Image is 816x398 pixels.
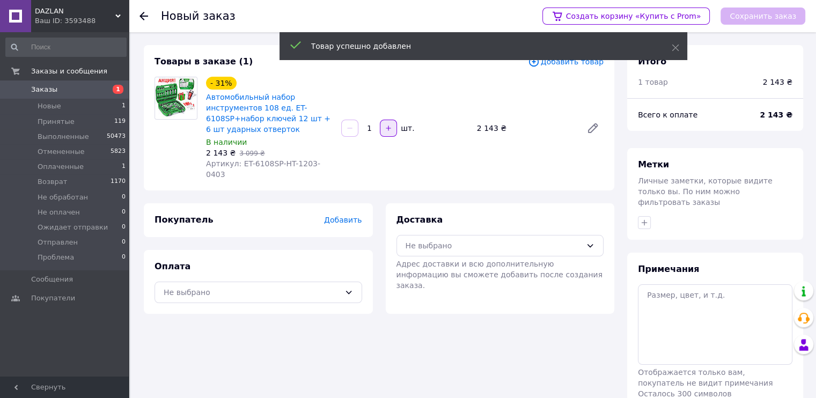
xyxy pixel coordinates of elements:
[760,109,792,120] span: 2 143 ₴
[38,117,75,127] span: Принятые
[206,159,320,179] span: Артикул: ET-6108SP-HT-1203-0403
[155,77,197,119] img: Автомобильный набор инструментов 108 ед. ET-6108SP+набор ключей 12 шт + 6 шт ударных отверток
[38,223,108,232] span: Ожидает отправки
[107,132,126,142] span: 50473
[406,240,582,252] div: Не выбрано
[38,193,88,202] span: Не обработан
[638,109,760,120] div: Всего к оплате
[5,38,127,57] input: Поиск
[38,253,74,262] span: Проблема
[638,159,669,169] span: Метки
[582,117,604,139] a: Редактировать
[763,77,792,87] span: 2 143 ₴
[111,147,126,157] span: 5823
[122,193,126,202] span: 0
[35,6,115,16] span: DAZLAN
[31,275,73,284] span: Сообщения
[122,162,126,172] span: 1
[638,389,731,398] span: Осталось 300 символов
[206,77,237,90] div: - 31%
[396,215,443,225] span: Доставка
[396,260,602,290] span: Адрес доставки и всю дополнительную информацию вы сможете добавить после создания заказа.
[31,67,107,76] span: Заказы и сообщения
[398,123,415,134] div: шт.
[122,253,126,262] span: 0
[206,93,330,134] a: Автомобильный набор инструментов 108 ед. ET-6108SP+набор ключей 12 шт + 6 шт ударных отверток
[35,16,129,26] div: Ваш ID: 3593488
[122,101,126,111] span: 1
[111,177,126,187] span: 1170
[139,11,148,21] div: Вернуться назад
[38,208,80,217] span: Не оплачен
[155,56,253,67] span: Товары в заказе (1)
[311,41,645,51] div: Товар успешно добавлен
[38,147,84,157] span: Отмененные
[38,132,89,142] span: Выполненные
[38,177,67,187] span: Возврат
[38,101,61,111] span: Новые
[164,286,340,298] div: Не выбрано
[206,149,236,157] span: 2 143 ₴
[38,162,84,172] span: Оплаченные
[206,138,247,146] span: В наличии
[542,8,710,25] a: Создать корзину «Купить с Prom»
[31,293,75,303] span: Покупатели
[122,208,126,217] span: 0
[155,215,213,225] span: Покупатель
[155,261,190,271] span: Оплата
[122,238,126,247] span: 0
[638,368,773,387] span: Отображается только вам, покупатель не видит примечания
[114,117,126,127] span: 119
[638,176,773,207] span: Личные заметки, которые видите только вы. По ним можно фильтровать заказы
[161,11,236,22] div: Новый заказ
[38,238,78,247] span: Отправлен
[113,85,123,94] span: 1
[638,78,668,86] span: 1 товар
[31,85,57,94] span: Заказы
[122,223,126,232] span: 0
[473,121,578,136] div: 2 143 ₴
[638,264,699,274] span: Примечания
[324,216,362,224] span: Добавить
[239,150,264,157] span: 3 099 ₴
